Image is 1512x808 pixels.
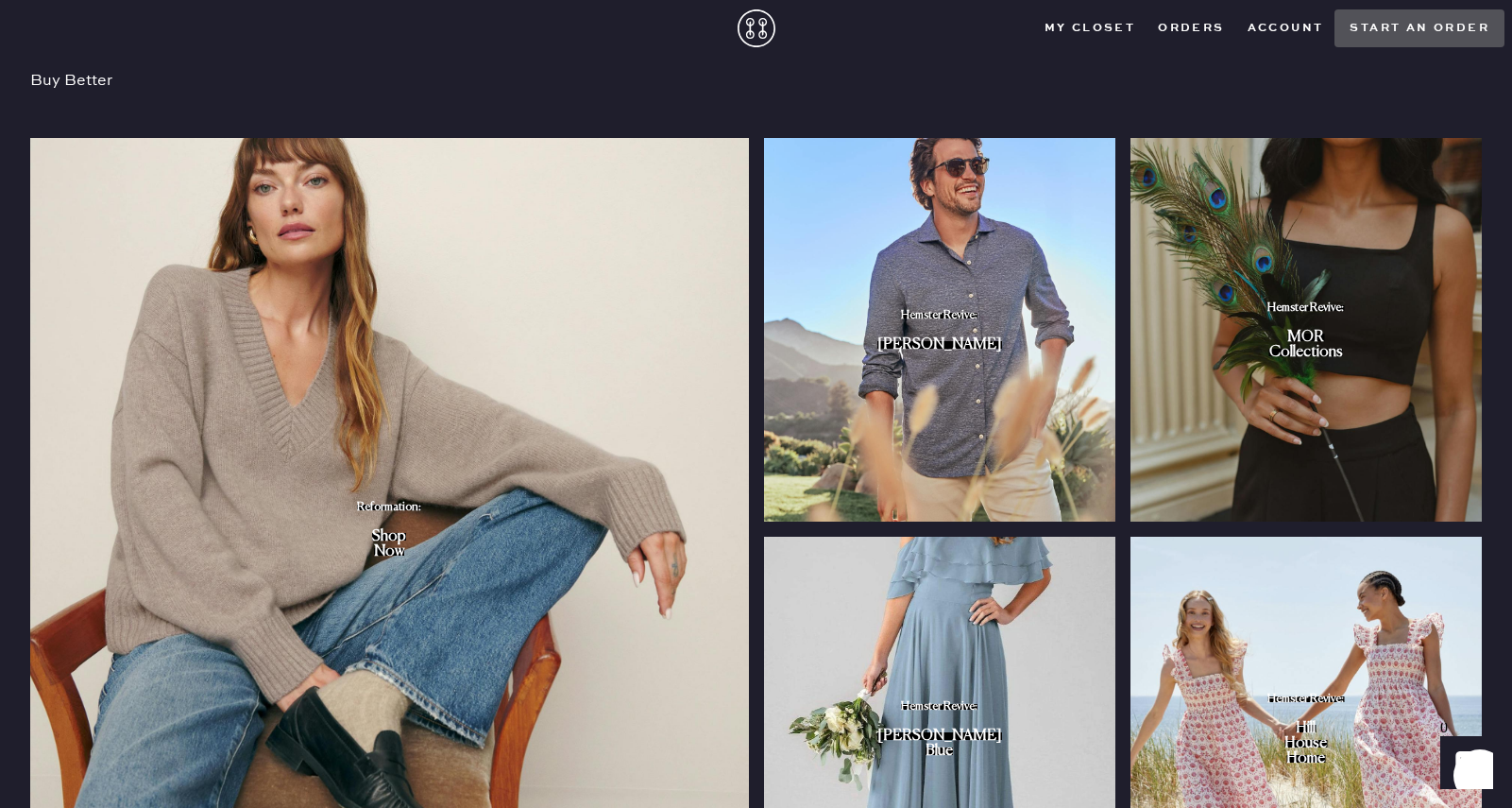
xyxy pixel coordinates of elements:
div: Hemster Revive: [901,704,977,710]
button: Account [1236,14,1335,43]
div: [PERSON_NAME] [877,732,1002,740]
iframe: To enrich screen reader interactions, please activate Accessibility in Grammarly extension settings [1422,723,1504,804]
div: Reformation: [357,505,421,510]
div: [PERSON_NAME] [877,341,1002,349]
button: My Closet [1033,14,1147,43]
div: Hemster Revive: [901,313,977,318]
div: Now [374,548,404,556]
a: Shop itemHemster Revive:MORCollections [1130,138,1482,522]
div: MOR [1287,334,1324,341]
div: Collections [1269,349,1343,356]
div: Blue [926,748,953,755]
button: Start an order [1334,9,1504,47]
div: Home [1286,755,1325,763]
div: Shop [372,533,406,541]
a: Shop itemHemster Revive:[PERSON_NAME] [764,138,1115,522]
img: Shop item [1130,138,1482,522]
div: Hemster Revive: [1267,305,1344,311]
div: Hill [1296,725,1316,732]
div: Buy Better [30,46,1482,138]
img: Shop item [764,138,1115,522]
div: Hemster Revive: [1267,696,1344,702]
div: House [1284,740,1327,748]
button: Orders [1147,14,1235,43]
